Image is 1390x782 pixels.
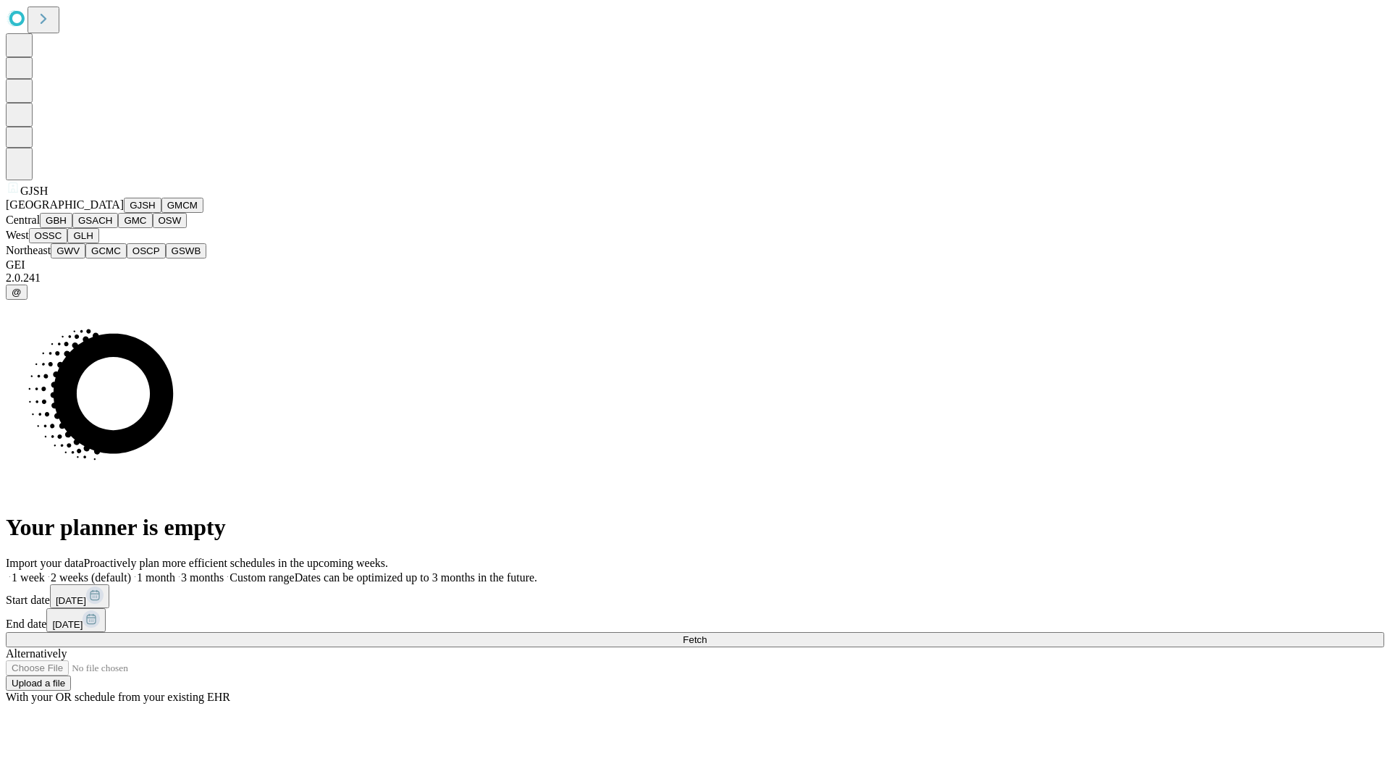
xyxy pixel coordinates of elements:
[6,198,124,211] span: [GEOGRAPHIC_DATA]
[56,595,86,606] span: [DATE]
[6,244,51,256] span: Northeast
[6,285,28,300] button: @
[12,571,45,584] span: 1 week
[6,557,84,569] span: Import your data
[295,571,537,584] span: Dates can be optimized up to 3 months in the future.
[67,228,98,243] button: GLH
[181,571,224,584] span: 3 months
[6,632,1384,647] button: Fetch
[51,243,85,258] button: GWV
[124,198,161,213] button: GJSH
[6,214,40,226] span: Central
[6,584,1384,608] div: Start date
[46,608,106,632] button: [DATE]
[6,691,230,703] span: With your OR schedule from your existing EHR
[51,571,131,584] span: 2 weeks (default)
[52,619,83,630] span: [DATE]
[137,571,175,584] span: 1 month
[153,213,188,228] button: OSW
[6,514,1384,541] h1: Your planner is empty
[683,634,707,645] span: Fetch
[229,571,294,584] span: Custom range
[6,258,1384,272] div: GEI
[6,676,71,691] button: Upload a file
[6,272,1384,285] div: 2.0.241
[84,557,388,569] span: Proactively plan more efficient schedules in the upcoming weeks.
[72,213,118,228] button: GSACH
[40,213,72,228] button: GBH
[85,243,127,258] button: GCMC
[118,213,152,228] button: GMC
[6,608,1384,632] div: End date
[161,198,203,213] button: GMCM
[20,185,48,197] span: GJSH
[12,287,22,298] span: @
[166,243,207,258] button: GSWB
[29,228,68,243] button: OSSC
[127,243,166,258] button: OSCP
[50,584,109,608] button: [DATE]
[6,229,29,241] span: West
[6,647,67,660] span: Alternatively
